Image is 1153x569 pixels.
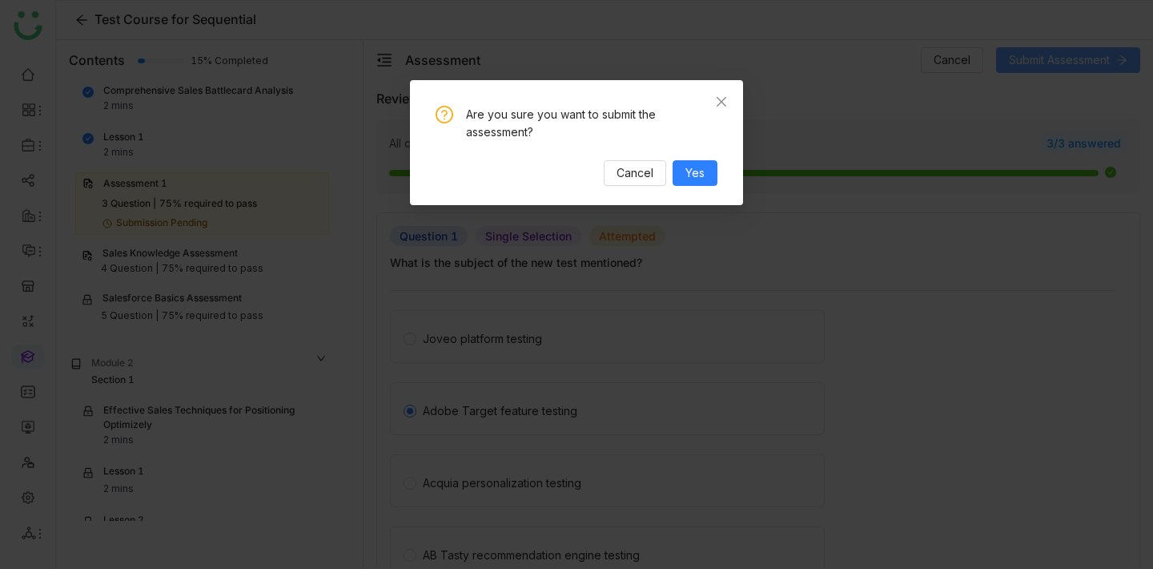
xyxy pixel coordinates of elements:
[673,160,717,186] button: Yes
[700,80,743,123] button: Close
[466,106,717,141] div: Are you sure you want to submit the assessment?
[685,164,705,182] span: Yes
[617,164,653,182] span: Cancel
[604,160,666,186] button: Cancel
